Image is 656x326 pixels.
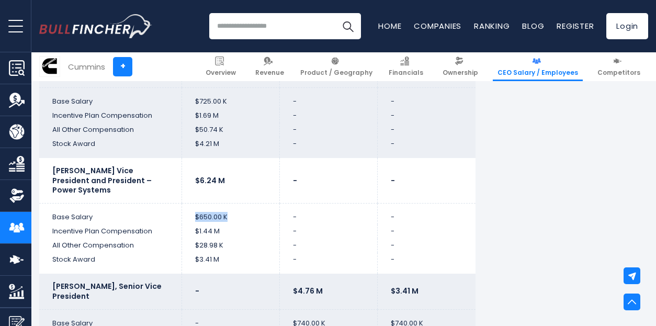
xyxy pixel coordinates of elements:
[201,52,241,81] a: Overview
[280,253,378,274] td: -
[182,137,279,158] td: $4.21 M
[474,20,510,31] a: Ranking
[293,286,323,296] b: $4.76 M
[182,123,279,137] td: $50.74 K
[378,204,476,224] td: -
[182,239,279,253] td: $28.98 K
[39,88,182,109] td: Base Salary
[280,109,378,123] td: -
[182,204,279,224] td: $650.00 K
[39,14,152,38] a: Go to homepage
[280,88,378,109] td: -
[522,20,544,31] a: Blog
[557,20,594,31] a: Register
[280,239,378,253] td: -
[39,123,182,137] td: All Other Compensation
[39,109,182,123] td: Incentive Plan Compensation
[113,57,132,76] a: +
[384,52,428,81] a: Financials
[52,281,162,301] b: [PERSON_NAME], Senior Vice President
[195,286,199,296] b: -
[443,69,478,77] span: Ownership
[378,239,476,253] td: -
[182,253,279,274] td: $3.41 M
[391,175,395,186] b: -
[182,109,279,123] td: $1.69 M
[378,123,476,137] td: -
[280,137,378,158] td: -
[593,52,645,81] a: Competitors
[378,253,476,274] td: -
[300,69,372,77] span: Product / Geography
[280,123,378,137] td: -
[378,20,401,31] a: Home
[255,69,284,77] span: Revenue
[293,175,297,186] b: -
[280,204,378,224] td: -
[438,52,483,81] a: Ownership
[68,61,105,73] div: Cummins
[378,137,476,158] td: -
[195,175,225,186] b: $6.24 M
[206,69,236,77] span: Overview
[39,239,182,253] td: All Other Compensation
[52,165,152,196] b: [PERSON_NAME] Vice President and President – Power Systems
[414,20,461,31] a: Companies
[378,109,476,123] td: -
[606,13,648,39] a: Login
[378,88,476,109] td: -
[391,286,419,296] b: $3.41 M
[493,52,583,81] a: CEO Salary / Employees
[389,69,423,77] span: Financials
[39,14,152,38] img: Bullfincher logo
[39,204,182,224] td: Base Salary
[335,13,361,39] button: Search
[378,224,476,239] td: -
[182,88,279,109] td: $725.00 K
[597,69,640,77] span: Competitors
[9,188,25,204] img: Ownership
[280,224,378,239] td: -
[182,224,279,239] td: $1.44 M
[40,57,60,76] img: CMI logo
[296,52,377,81] a: Product / Geography
[39,137,182,158] td: Stock Award
[251,52,289,81] a: Revenue
[39,253,182,274] td: Stock Award
[497,69,578,77] span: CEO Salary / Employees
[39,224,182,239] td: Incentive Plan Compensation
